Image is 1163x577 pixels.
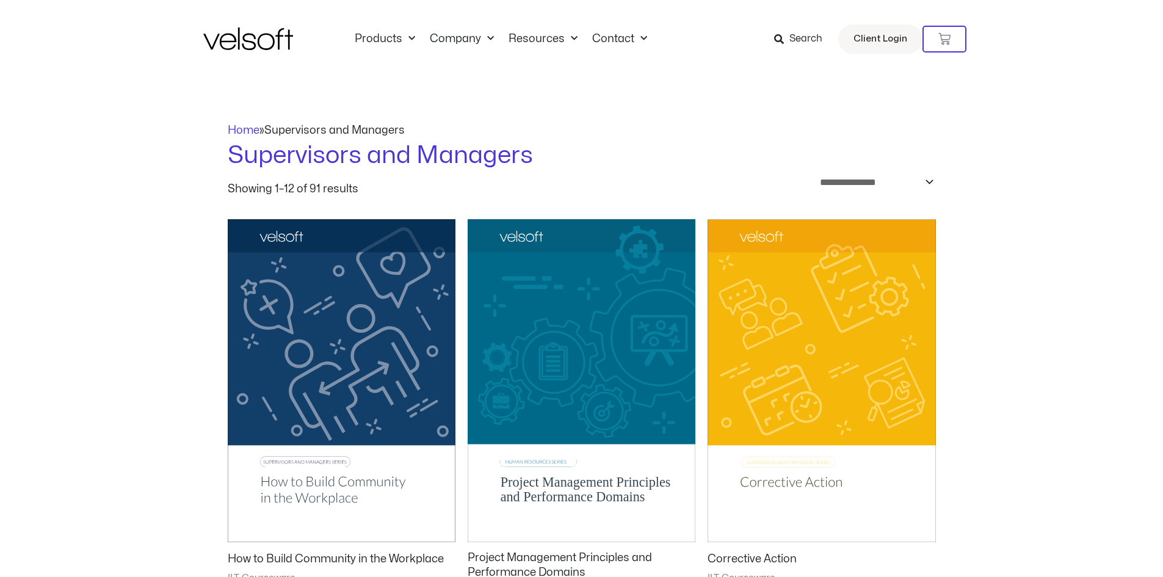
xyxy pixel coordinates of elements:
span: » [228,125,405,136]
a: How to Build Community in the Workplace [228,552,455,572]
p: Showing 1–12 of 91 results [228,184,358,195]
select: Shop order [812,173,936,192]
a: Search [774,29,831,49]
a: Corrective Action [708,552,935,572]
a: Home [228,125,259,136]
span: Supervisors and Managers [264,125,405,136]
a: ResourcesMenu Toggle [501,32,585,46]
nav: Menu [347,32,654,46]
img: Project Management Principles and Performance Domains [468,219,695,542]
a: CompanyMenu Toggle [422,32,501,46]
h2: How to Build Community in the Workplace [228,552,455,566]
span: Client Login [853,31,907,47]
h2: Corrective Action [708,552,935,566]
span: Search [789,31,822,47]
h1: Supervisors and Managers [228,139,936,173]
img: Corrective Action [708,219,935,543]
img: How to Build Community in the Workplace [228,219,455,542]
a: ProductsMenu Toggle [347,32,422,46]
a: Client Login [838,24,922,54]
img: Velsoft Training Materials [203,27,293,50]
a: ContactMenu Toggle [585,32,654,46]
